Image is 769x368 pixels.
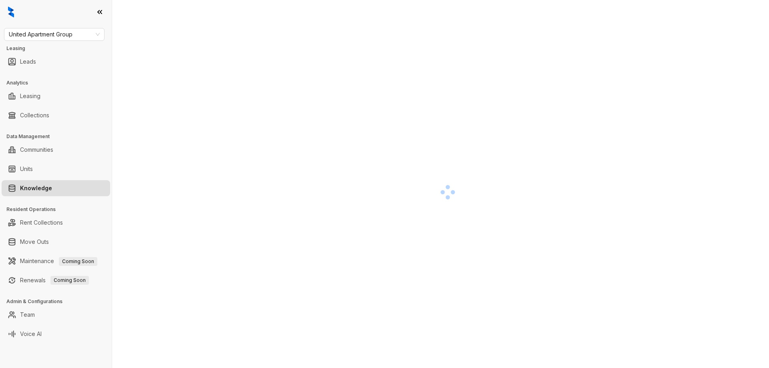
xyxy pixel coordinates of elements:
a: Rent Collections [20,215,63,231]
a: Units [20,161,33,177]
h3: Leasing [6,45,112,52]
h3: Data Management [6,133,112,140]
li: Leads [2,54,110,70]
a: RenewalsComing Soon [20,272,89,288]
li: Communities [2,142,110,158]
a: Move Outs [20,234,49,250]
a: Voice AI [20,326,42,342]
li: Units [2,161,110,177]
a: Knowledge [20,180,52,196]
li: Rent Collections [2,215,110,231]
li: Knowledge [2,180,110,196]
li: Team [2,307,110,323]
li: Collections [2,107,110,123]
a: Leads [20,54,36,70]
h3: Admin & Configurations [6,298,112,305]
a: Collections [20,107,49,123]
li: Voice AI [2,326,110,342]
a: Team [20,307,35,323]
li: Renewals [2,272,110,288]
img: logo [8,6,14,18]
span: Coming Soon [59,257,97,266]
li: Maintenance [2,253,110,269]
span: United Apartment Group [9,28,100,40]
a: Communities [20,142,53,158]
span: Coming Soon [50,276,89,285]
a: Leasing [20,88,40,104]
li: Move Outs [2,234,110,250]
h3: Analytics [6,79,112,86]
h3: Resident Operations [6,206,112,213]
li: Leasing [2,88,110,104]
